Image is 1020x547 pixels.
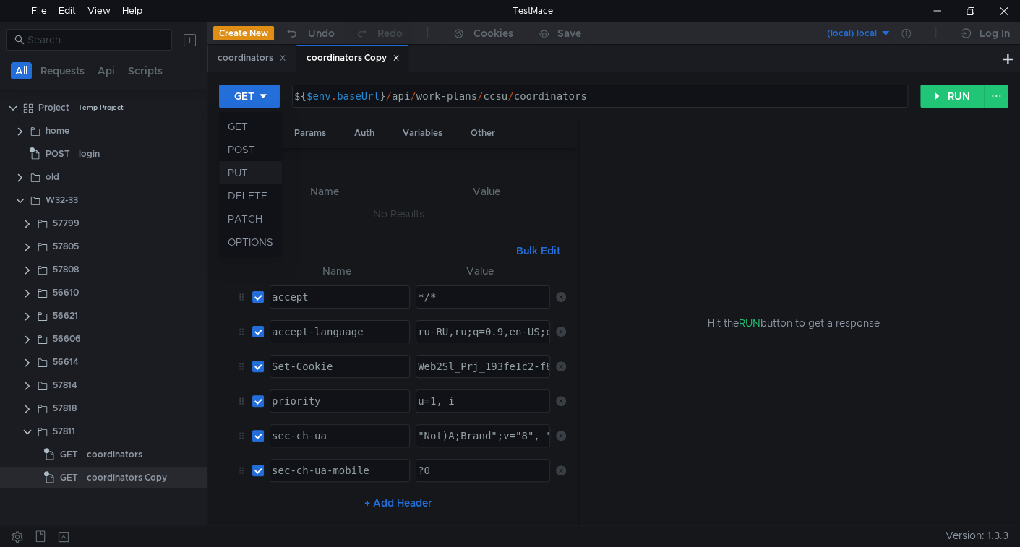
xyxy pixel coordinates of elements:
li: PATCH [219,207,282,231]
li: PUT [219,161,282,184]
li: OPTIONS [219,231,282,254]
li: DELETE [219,184,282,207]
li: POST [219,138,282,161]
li: GET [219,115,282,138]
